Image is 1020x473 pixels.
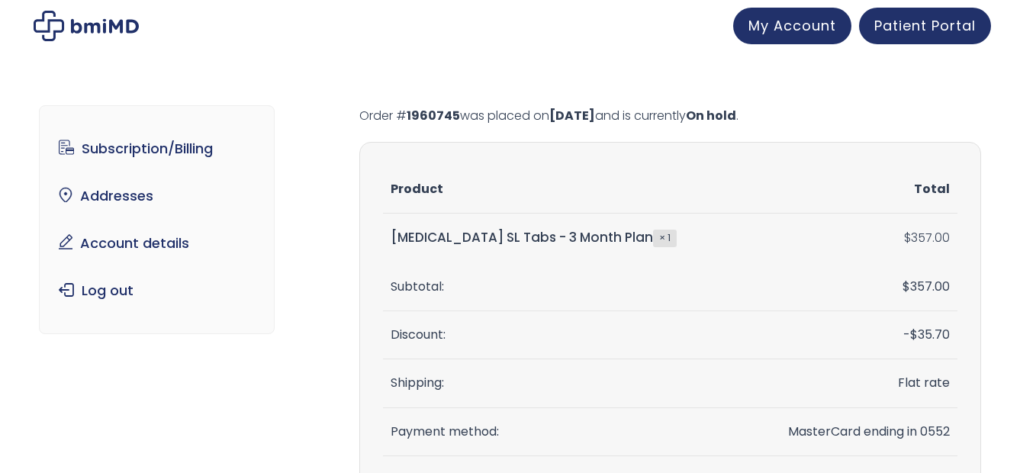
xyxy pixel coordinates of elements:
[51,227,262,259] a: Account details
[910,326,950,343] span: 35.70
[407,107,460,124] mark: 1960745
[903,278,950,295] span: 357.00
[745,166,957,214] th: Total
[34,11,139,41] img: My account
[903,278,910,295] span: $
[748,16,836,35] span: My Account
[910,326,918,343] span: $
[549,107,595,124] mark: [DATE]
[859,8,991,44] a: Patient Portal
[359,105,981,127] p: Order # was placed on and is currently .
[383,166,745,214] th: Product
[51,180,262,212] a: Addresses
[51,275,262,307] a: Log out
[383,263,745,311] th: Subtotal:
[733,8,851,44] a: My Account
[874,16,976,35] span: Patient Portal
[383,214,745,262] td: [MEDICAL_DATA] SL Tabs - 3 Month Plan
[745,311,957,359] td: -
[383,311,745,359] th: Discount:
[686,107,736,124] mark: On hold
[745,408,957,456] td: MasterCard ending in 0552
[39,105,275,334] nav: Account pages
[51,133,262,165] a: Subscription/Billing
[745,359,957,407] td: Flat rate
[383,408,745,456] th: Payment method:
[904,229,950,246] bdi: 357.00
[383,359,745,407] th: Shipping:
[653,230,677,246] strong: × 1
[904,229,911,246] span: $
